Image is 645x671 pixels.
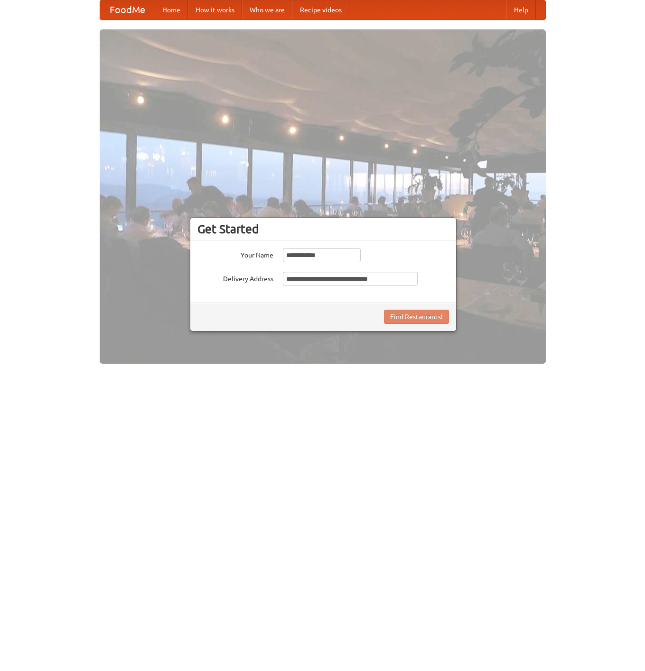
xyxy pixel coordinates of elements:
[100,0,155,19] a: FoodMe
[242,0,292,19] a: Who we are
[384,310,449,324] button: Find Restaurants!
[155,0,188,19] a: Home
[197,222,449,236] h3: Get Started
[197,272,273,284] label: Delivery Address
[506,0,536,19] a: Help
[292,0,349,19] a: Recipe videos
[188,0,242,19] a: How it works
[197,248,273,260] label: Your Name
